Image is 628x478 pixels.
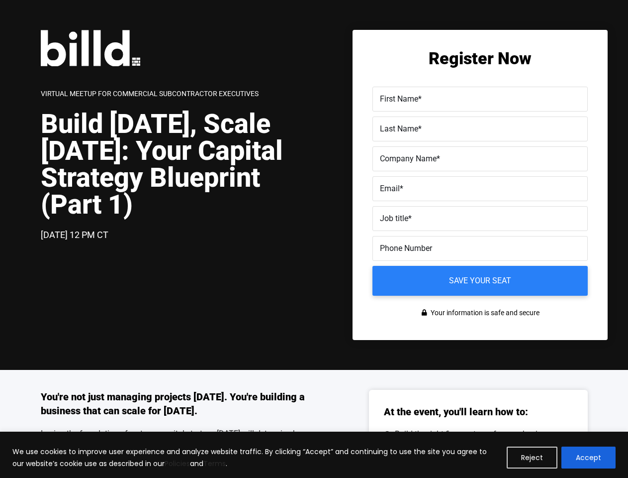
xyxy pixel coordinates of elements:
span: Job title [380,214,408,223]
button: Reject [507,447,557,469]
span: [DATE] 12 PM CT [41,230,108,240]
span: First Name [380,94,418,104]
p: Laying the foundation of a strong capital strategy [DATE] will determine how far your business ca... [41,428,314,464]
a: Policies [165,459,190,469]
h3: At the event, you'll learn how to: [384,405,528,419]
span: Your information is safe and secure [428,306,539,320]
span: Phone Number [380,243,432,253]
span: Last Name [380,124,418,133]
span: Virtual Meetup for Commercial Subcontractor Executives [41,90,259,98]
input: Save your seat [372,266,588,296]
span: Email [380,184,400,193]
h2: Register Now [372,50,588,67]
button: Accept [561,447,616,469]
h3: You're not just managing projects [DATE]. You're building a business that can scale for [DATE]. [41,390,314,418]
p: We use cookies to improve user experience and analyze website traffic. By clicking “Accept” and c... [12,446,499,470]
h1: Build [DATE], Scale [DATE]: Your Capital Strategy Blueprint (Part 1) [41,111,314,218]
span: Build the right finance team for your business [392,429,554,440]
span: Company Name [380,154,437,163]
a: Terms [203,459,226,469]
